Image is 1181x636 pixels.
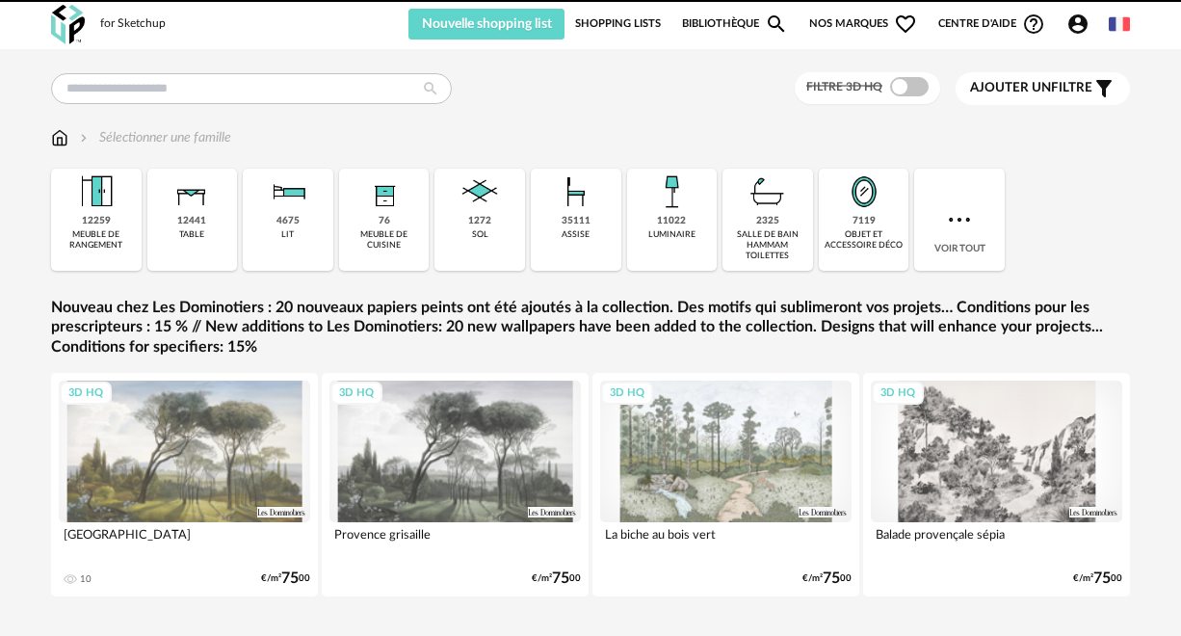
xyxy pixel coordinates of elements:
div: Provence grisaille [329,522,581,561]
img: Miroir.png [841,169,887,215]
div: meuble de rangement [57,229,136,252]
div: 3D HQ [60,382,112,406]
div: 4675 [276,215,300,227]
a: 3D HQ Provence grisaille €/m²7500 [322,373,589,596]
div: 7119 [853,215,876,227]
a: Nouveau chez Les Dominotiers : 20 nouveaux papiers peints ont été ajoutés à la collection. Des mo... [51,298,1130,358]
span: Account Circle icon [1066,13,1098,36]
div: table [179,229,204,240]
div: 1272 [468,215,491,227]
div: 3D HQ [872,382,924,406]
img: fr [1109,13,1130,35]
a: 3D HQ [GEOGRAPHIC_DATA] 10 €/m²7500 [51,373,318,596]
a: BibliothèqueMagnify icon [682,9,788,40]
span: 75 [823,572,840,585]
img: more.7b13dc1.svg [944,204,975,235]
img: Assise.png [553,169,599,215]
div: 10 [80,573,92,585]
img: Sol.png [457,169,503,215]
span: Magnify icon [765,13,788,36]
div: assise [562,229,590,240]
div: €/m² 00 [802,572,852,585]
div: La biche au bois vert [600,522,852,561]
div: Balade provençale sépia [871,522,1122,561]
span: Centre d'aideHelp Circle Outline icon [938,13,1045,36]
div: objet et accessoire déco [825,229,904,252]
div: [GEOGRAPHIC_DATA] [59,522,310,561]
div: 11022 [657,215,686,227]
span: 75 [1093,572,1111,585]
span: Filtre 3D HQ [806,81,882,93]
div: lit [281,229,294,240]
img: Rangement.png [361,169,407,215]
img: Meuble%20de%20rangement.png [73,169,119,215]
a: 3D HQ La biche au bois vert €/m²7500 [592,373,859,596]
span: 75 [552,572,569,585]
img: Luminaire.png [648,169,695,215]
div: salle de bain hammam toilettes [728,229,807,262]
span: Filter icon [1092,77,1115,100]
div: 12259 [82,215,111,227]
span: filtre [970,80,1092,96]
div: €/m² 00 [261,572,310,585]
div: Sélectionner une famille [76,128,231,147]
div: 3D HQ [330,382,382,406]
div: Voir tout [914,169,1005,271]
div: 12441 [177,215,206,227]
span: Nouvelle shopping list [422,17,552,31]
span: Ajouter un [970,81,1051,94]
div: 76 [379,215,390,227]
div: luminaire [648,229,695,240]
img: OXP [51,5,85,44]
a: 3D HQ Balade provençale sépia €/m²7500 [863,373,1130,596]
button: Nouvelle shopping list [408,9,564,40]
span: Account Circle icon [1066,13,1089,36]
img: Literie.png [265,169,311,215]
div: for Sketchup [100,16,166,32]
img: svg+xml;base64,PHN2ZyB3aWR0aD0iMTYiIGhlaWdodD0iMTciIHZpZXdCb3g9IjAgMCAxNiAxNyIgZmlsbD0ibm9uZSIgeG... [51,128,68,147]
img: svg+xml;base64,PHN2ZyB3aWR0aD0iMTYiIGhlaWdodD0iMTYiIHZpZXdCb3g9IjAgMCAxNiAxNiIgZmlsbD0ibm9uZSIgeG... [76,128,92,147]
span: 75 [281,572,299,585]
button: Ajouter unfiltre Filter icon [956,72,1130,105]
div: 3D HQ [601,382,653,406]
div: 2325 [756,215,779,227]
span: Help Circle Outline icon [1022,13,1045,36]
img: Salle%20de%20bain.png [745,169,791,215]
span: Nos marques [809,9,917,40]
span: Heart Outline icon [894,13,917,36]
div: €/m² 00 [532,572,581,585]
div: sol [472,229,488,240]
img: Table.png [169,169,215,215]
div: meuble de cuisine [345,229,424,252]
div: €/m² 00 [1073,572,1122,585]
a: Shopping Lists [575,9,661,40]
div: 35111 [562,215,590,227]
